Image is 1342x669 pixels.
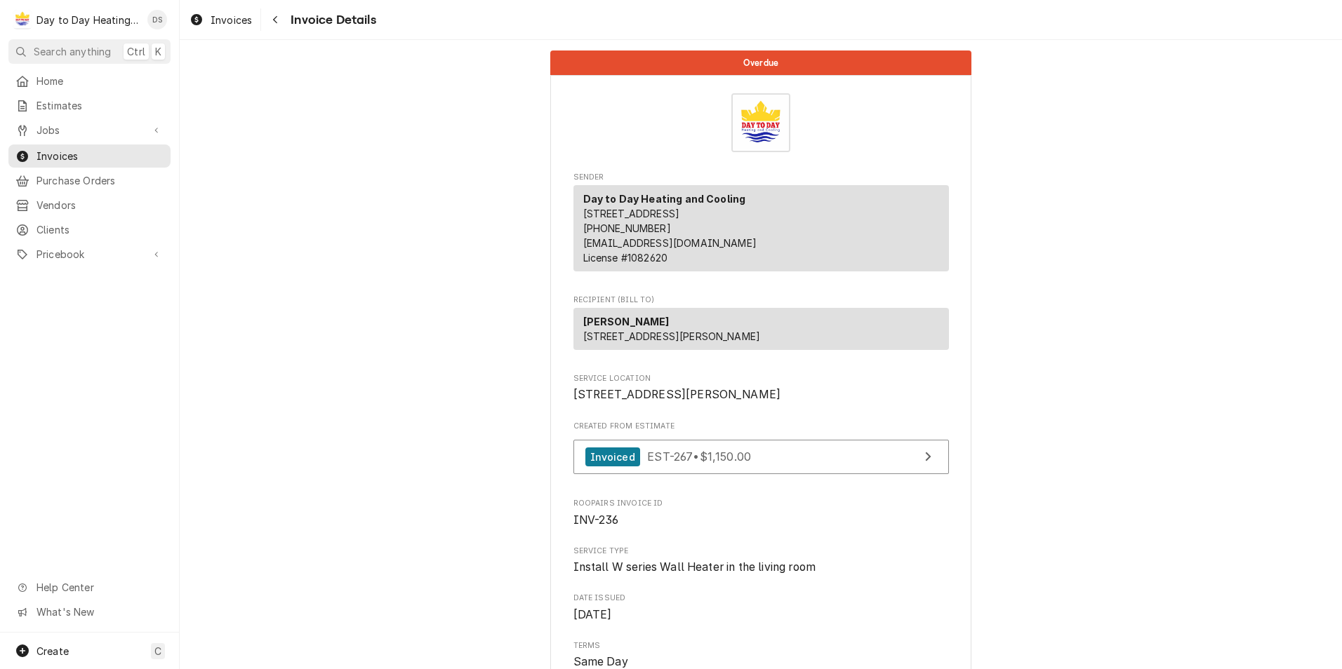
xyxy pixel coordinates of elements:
div: Roopairs Invoice ID [573,498,949,528]
strong: Day to Day Heating and Cooling [583,193,746,205]
span: [STREET_ADDRESS] [583,208,680,219]
span: Date Issued [573,593,949,604]
div: Invoiced [585,447,640,466]
div: Invoice Recipient [573,295,949,356]
span: Service Type [573,559,949,576]
span: Service Type [573,546,949,557]
span: Create [36,645,69,657]
a: [PHONE_NUMBER] [583,222,671,234]
span: Jobs [36,123,142,137]
a: Estimates [8,94,171,117]
span: [STREET_ADDRESS][PERSON_NAME] [573,388,781,401]
a: Purchase Orders [8,169,171,192]
div: David Silvestre's Avatar [147,10,167,29]
span: Terms [573,640,949,651]
div: Day to Day Heating and Cooling [36,13,140,27]
a: [EMAIL_ADDRESS][DOMAIN_NAME] [583,237,757,249]
div: Sender [573,185,949,271]
span: Recipient (Bill To) [573,295,949,306]
div: Invoice Sender [573,172,949,278]
span: Date Issued [573,607,949,623]
span: License # 1082620 [583,252,668,264]
div: D [13,10,32,29]
span: Created From Estimate [573,421,949,432]
div: DS [147,10,167,29]
button: Search anythingCtrlK [8,39,171,64]
span: Vendors [36,198,164,212]
a: Go to Jobs [8,119,171,142]
a: View Estimate [573,440,949,474]
span: Roopairs Invoice ID [573,512,949,529]
span: Help Center [36,580,162,595]
a: Invoices [8,144,171,168]
div: Day to Day Heating and Cooling's Avatar [13,10,32,29]
a: Vendors [8,194,171,217]
div: Recipient (Bill To) [573,308,949,356]
span: Overdue [743,58,778,67]
a: Go to What's New [8,600,171,623]
span: Pricebook [36,247,142,262]
span: [DATE] [573,608,612,621]
span: Install W series Wall Heater in the living room [573,560,816,574]
a: Home [8,69,171,93]
img: Logo [731,93,790,152]
span: C [154,644,161,658]
strong: [PERSON_NAME] [583,316,670,327]
div: Status [550,50,971,75]
span: Ctrl [127,44,145,59]
span: Estimates [36,98,164,113]
span: Service Location [573,373,949,384]
span: Purchase Orders [36,173,164,188]
div: Recipient (Bill To) [573,308,949,350]
a: Go to Help Center [8,576,171,599]
span: Sender [573,172,949,183]
div: Service Type [573,546,949,576]
span: Invoices [36,149,164,163]
span: Home [36,74,164,88]
span: Roopairs Invoice ID [573,498,949,509]
a: Go to Pricebook [8,243,171,266]
a: Invoices [184,8,258,32]
span: K [155,44,161,59]
span: EST-267 • $1,150.00 [647,450,751,464]
span: Search anything [34,44,111,59]
span: Invoice Details [286,11,376,29]
span: Service Location [573,386,949,403]
a: Clients [8,218,171,241]
button: Navigate back [264,8,286,31]
span: Clients [36,222,164,237]
div: Sender [573,185,949,277]
span: Same Day [573,655,628,668]
div: Created From Estimate [573,421,949,481]
span: [STREET_ADDRESS][PERSON_NAME] [583,330,761,342]
div: Service Location [573,373,949,403]
span: INV-236 [573,513,619,527]
div: Date Issued [573,593,949,623]
span: What's New [36,604,162,619]
span: Invoices [211,13,252,27]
